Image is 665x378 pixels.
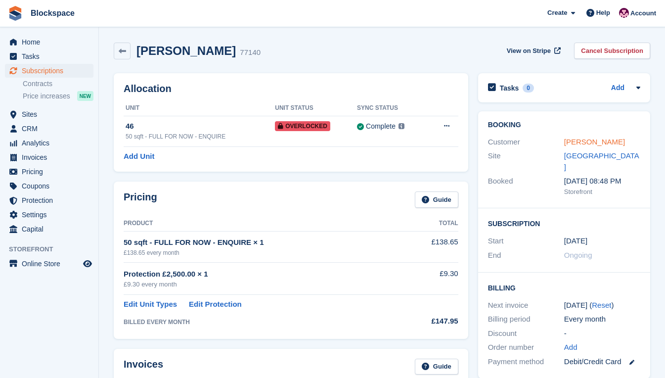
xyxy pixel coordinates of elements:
span: Ongoing [564,251,592,259]
div: [DATE] ( ) [564,300,640,311]
div: £9.30 every month [124,280,404,289]
div: Protection £2,500.00 × 1 [124,269,404,280]
a: menu [5,107,93,121]
div: £147.95 [404,316,458,327]
a: Add [564,342,577,353]
div: 50 sqft - FULL FOR NOW - ENQUIRE [126,132,275,141]
a: menu [5,179,93,193]
span: View on Stripe [507,46,551,56]
span: Settings [22,208,81,222]
a: menu [5,150,93,164]
a: menu [5,35,93,49]
img: icon-info-grey-7440780725fd019a000dd9b08b2336e03edf1995a4989e88bcd33f0948082b44.svg [399,123,404,129]
td: £138.65 [404,231,458,262]
a: Blockspace [27,5,79,21]
span: Coupons [22,179,81,193]
a: menu [5,122,93,136]
h2: [PERSON_NAME] [136,44,236,57]
h2: Pricing [124,191,157,208]
h2: Subscription [488,218,640,228]
a: Add Unit [124,151,154,162]
div: Billing period [488,314,564,325]
a: Guide [415,191,458,208]
th: Product [124,216,404,232]
a: menu [5,64,93,78]
div: Customer [488,137,564,148]
span: Storefront [9,244,98,254]
h2: Tasks [500,84,519,93]
div: 77140 [240,47,261,58]
span: Capital [22,222,81,236]
h2: Booking [488,121,640,129]
span: Overlocked [275,121,330,131]
td: £9.30 [404,263,458,295]
a: Cancel Subscription [574,43,650,59]
a: Reset [592,301,611,309]
img: Blockspace [619,8,629,18]
div: £138.65 every month [124,248,404,257]
div: 50 sqft - FULL FOR NOW - ENQUIRE × 1 [124,237,404,248]
div: [DATE] 08:48 PM [564,176,640,187]
a: Contracts [23,79,93,89]
a: menu [5,165,93,179]
th: Sync Status [357,100,427,116]
span: Tasks [22,49,81,63]
div: 46 [126,121,275,132]
div: End [488,250,564,261]
div: Start [488,236,564,247]
span: Create [547,8,567,18]
a: Add [611,83,624,94]
div: 0 [523,84,534,93]
th: Unit [124,100,275,116]
a: menu [5,49,93,63]
a: menu [5,208,93,222]
div: - [564,328,640,339]
h2: Billing [488,283,640,292]
span: Pricing [22,165,81,179]
div: Payment method [488,356,564,368]
span: Account [630,8,656,18]
span: Price increases [23,92,70,101]
div: Discount [488,328,564,339]
div: NEW [77,91,93,101]
span: Subscriptions [22,64,81,78]
time: 2025-03-19 01:00:00 UTC [564,236,587,247]
span: Sites [22,107,81,121]
a: menu [5,136,93,150]
a: menu [5,222,93,236]
span: Invoices [22,150,81,164]
div: Next invoice [488,300,564,311]
div: Order number [488,342,564,353]
div: Debit/Credit Card [564,356,640,368]
a: [GEOGRAPHIC_DATA] [564,151,639,171]
img: stora-icon-8386f47178a22dfd0bd8f6a31ec36ba5ce8667c1dd55bd0f319d3a0aa187defe.svg [8,6,23,21]
a: Price increases NEW [23,91,93,101]
a: Edit Protection [189,299,242,310]
div: Complete [366,121,396,132]
th: Total [404,216,458,232]
a: Edit Unit Types [124,299,177,310]
span: CRM [22,122,81,136]
h2: Invoices [124,359,163,375]
h2: Allocation [124,83,458,94]
span: Home [22,35,81,49]
a: menu [5,193,93,207]
div: Storefront [564,187,640,197]
span: Online Store [22,257,81,271]
div: BILLED EVERY MONTH [124,318,404,327]
a: View on Stripe [503,43,563,59]
div: Site [488,150,564,173]
span: Analytics [22,136,81,150]
a: [PERSON_NAME] [564,138,625,146]
span: Protection [22,193,81,207]
th: Unit Status [275,100,357,116]
a: Guide [415,359,458,375]
a: Preview store [82,258,93,270]
div: Booked [488,176,564,196]
a: menu [5,257,93,271]
div: Every month [564,314,640,325]
span: Help [596,8,610,18]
